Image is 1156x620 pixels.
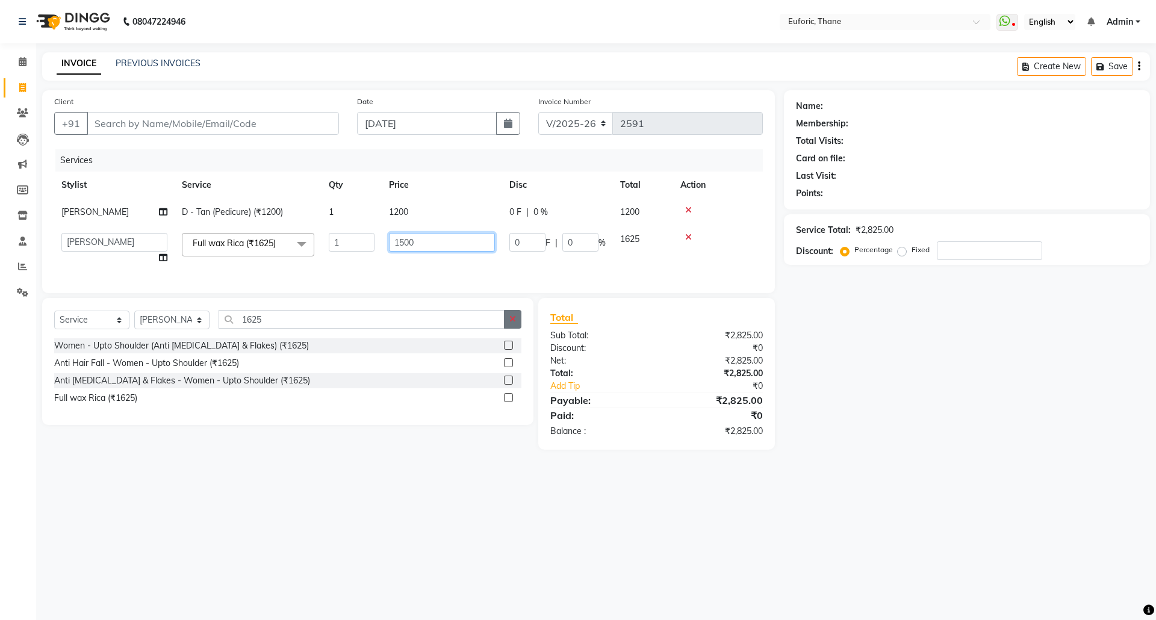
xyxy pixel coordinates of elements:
th: Price [382,172,502,199]
div: ₹0 [656,408,771,423]
div: ₹0 [676,380,771,392]
a: x [276,238,281,249]
span: 1 [329,206,334,217]
span: Total [550,311,578,324]
div: Net: [541,355,656,367]
th: Qty [322,172,382,199]
span: | [555,237,558,249]
div: ₹2,825.00 [656,425,771,438]
div: Points: [796,187,823,200]
span: 0 F [509,206,521,219]
div: ₹2,825.00 [656,367,771,380]
img: logo [31,5,113,39]
label: Fixed [912,244,930,255]
div: Full wax Rica (₹1625) [54,392,137,405]
a: PREVIOUS INVOICES [116,58,200,69]
div: Total Visits: [796,135,844,147]
a: Add Tip [541,380,676,392]
th: Stylist [54,172,175,199]
div: Anti Hair Fall - Women - Upto Shoulder (₹1625) [54,357,239,370]
b: 08047224946 [132,5,185,39]
div: Last Visit: [796,170,836,182]
div: Membership: [796,117,848,130]
div: ₹2,825.00 [656,355,771,367]
input: Search by Name/Mobile/Email/Code [87,112,339,135]
label: Percentage [854,244,893,255]
div: Balance : [541,425,656,438]
div: Anti [MEDICAL_DATA] & Flakes - Women - Upto Shoulder (₹1625) [54,374,310,387]
span: % [598,237,606,249]
span: D - Tan (Pedicure) (₹1200) [182,206,283,217]
th: Total [613,172,673,199]
span: 0 % [533,206,548,219]
th: Service [175,172,322,199]
span: [PERSON_NAME] [61,206,129,217]
div: Discount: [541,342,656,355]
div: Women - Upto Shoulder (Anti [MEDICAL_DATA] & Flakes) (₹1625) [54,339,309,352]
div: Service Total: [796,224,851,237]
div: ₹2,825.00 [856,224,893,237]
div: Total: [541,367,656,380]
div: Name: [796,100,823,113]
div: Sub Total: [541,329,656,342]
span: | [526,206,529,219]
label: Invoice Number [538,96,591,107]
label: Client [54,96,73,107]
a: INVOICE [57,53,101,75]
div: Payable: [541,393,656,408]
th: Action [673,172,763,199]
div: Discount: [796,245,833,258]
label: Date [357,96,373,107]
span: 1625 [620,234,639,244]
button: +91 [54,112,88,135]
div: Paid: [541,408,656,423]
button: Create New [1017,57,1086,76]
th: Disc [502,172,613,199]
div: ₹0 [656,342,771,355]
span: 1200 [389,206,408,217]
div: Card on file: [796,152,845,165]
span: Admin [1107,16,1133,28]
span: 1200 [620,206,639,217]
div: ₹2,825.00 [656,393,771,408]
span: F [545,237,550,249]
div: ₹2,825.00 [656,329,771,342]
div: Services [55,149,772,172]
button: Save [1091,57,1133,76]
span: Full wax Rica (₹1625) [193,238,276,249]
input: Search or Scan [219,310,505,329]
